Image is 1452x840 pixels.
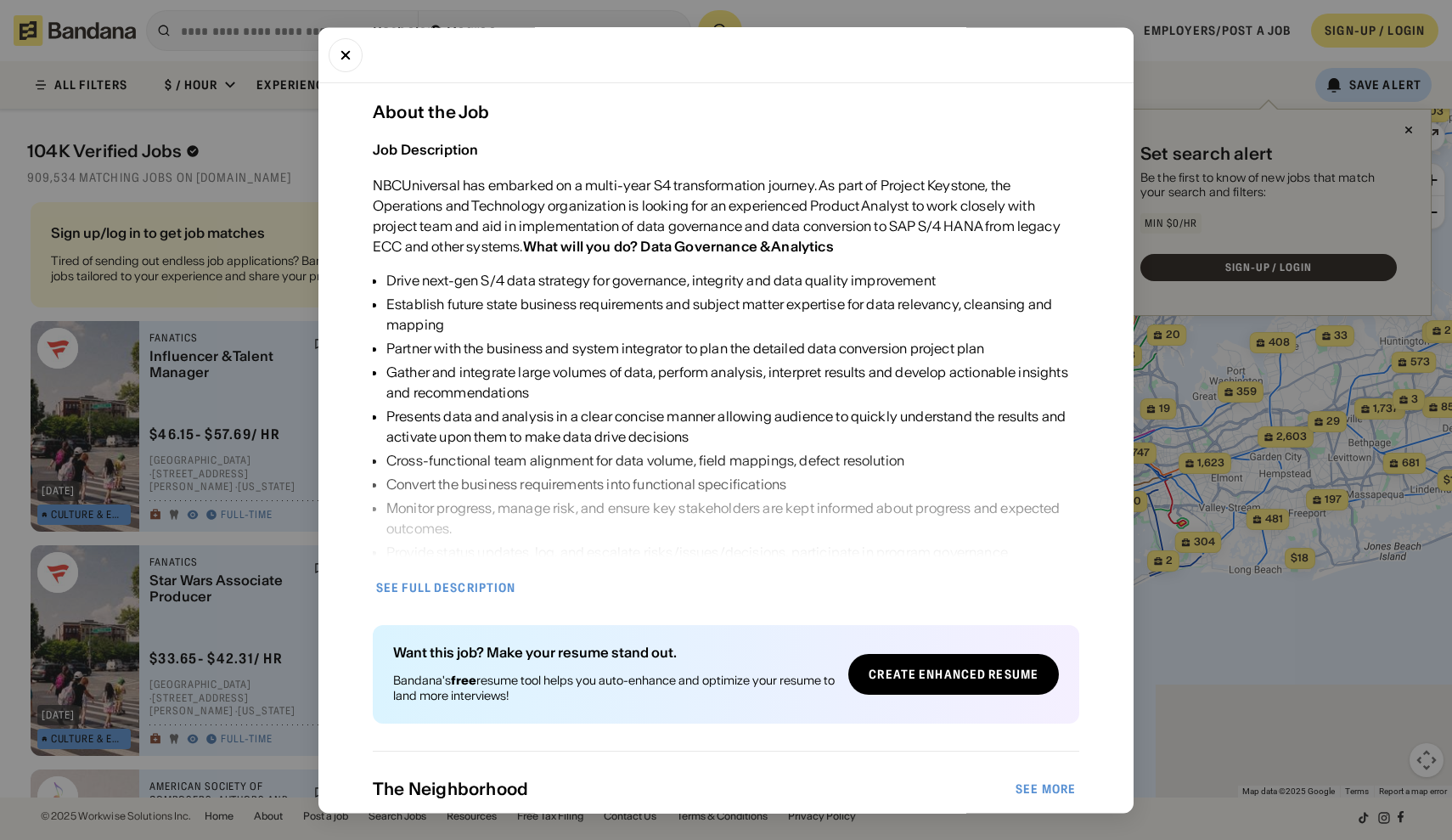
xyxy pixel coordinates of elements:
[386,498,1079,538] div: Monitor progress, manage risk, and ensure key stakeholders are kept informed about progress and e...
[373,779,1012,799] div: The Neighborhood
[1016,783,1076,795] div: See more
[386,294,1079,335] div: Establish future state business requirements and subject matter expertise for data relevancy, cle...
[393,673,835,703] div: Bandana's resume tool helps you auto-enhance and optimize your resume to land more interviews!
[1002,772,1089,806] a: See more
[523,238,639,255] div: What will you do?
[869,668,1038,680] div: Create Enhanced Resume
[386,406,1079,447] div: Presents data and analysis in a clear concise manner allowing audience to quickly understand the ...
[451,673,476,688] b: free
[373,141,478,158] div: Job Description
[393,646,835,659] div: Want this job? Make your resume stand out.
[373,102,1079,122] div: About the Job
[376,582,515,594] div: See full description
[386,474,1079,494] div: Convert the business requirements into functional specifications
[386,338,1079,358] div: Partner with the business and system integrator to plan the detailed data conversion project plan
[386,450,1079,471] div: Cross-functional team alignment for data volume, field mappings, defect resolution
[386,362,1079,403] div: Gather and integrate large volumes of data, perform analysis, interpret results and develop actio...
[386,270,1079,290] div: Drive next-gen S/4 data strategy for governance, integrity and data quality improvement
[640,238,833,255] div: Data Governance & Analytics
[329,37,363,71] button: Close
[373,175,1079,257] div: NBCUniversal has embarked on a multi-year S4 transformation journey. As part of Project Keystone,...
[386,542,1079,562] div: Provide status updates, log, and escalate risks/issues/decisions, participate in program governance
